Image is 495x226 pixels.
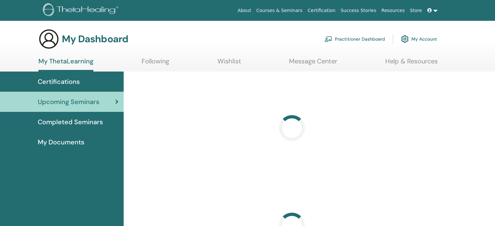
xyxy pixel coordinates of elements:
a: Help & Resources [385,57,438,70]
a: About [235,5,254,17]
img: cog.svg [401,33,409,45]
a: Wishlist [217,57,241,70]
span: Certifications [38,77,80,86]
a: Store [407,5,425,17]
a: Resources [379,5,407,17]
a: My Account [401,32,437,46]
a: Courses & Seminars [254,5,305,17]
img: generic-user-icon.jpg [38,29,59,49]
a: Success Stories [338,5,379,17]
img: chalkboard-teacher.svg [324,36,332,42]
span: Completed Seminars [38,117,103,127]
h3: My Dashboard [62,33,128,45]
a: Following [142,57,169,70]
a: Practitioner Dashboard [324,32,385,46]
a: My ThetaLearning [38,57,93,72]
span: Upcoming Seminars [38,97,99,107]
a: Message Center [289,57,337,70]
img: logo.png [43,3,121,18]
span: My Documents [38,137,84,147]
a: Certification [305,5,338,17]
